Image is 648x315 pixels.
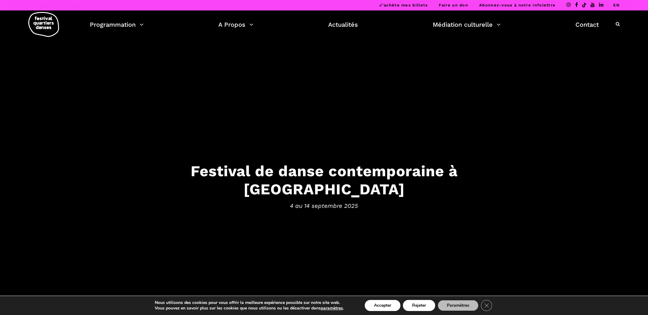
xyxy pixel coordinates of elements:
a: Médiation culturelle [433,19,501,30]
p: Vous pouvez en savoir plus sur les cookies que nous utilisons ou les désactiver dans . [155,305,344,311]
a: Contact [575,19,599,30]
a: Abonnez-vous à notre infolettre [479,3,555,7]
button: Accepter [365,300,400,311]
img: logo-fqd-med [28,12,59,37]
button: paramètres [321,305,343,311]
a: J’achète mes billets [379,3,428,7]
a: Faire un don [439,3,468,7]
span: 4 au 14 septembre 2025 [133,201,515,210]
p: Nous utilisons des cookies pour vous offrir la meilleure expérience possible sur notre site web. [155,300,344,305]
button: Paramètres [438,300,479,311]
button: Rejeter [403,300,435,311]
a: EN [613,3,620,7]
a: Actualités [328,19,358,30]
a: A Propos [218,19,253,30]
button: Close GDPR Cookie Banner [481,300,492,311]
h3: Festival de danse contemporaine à [GEOGRAPHIC_DATA] [133,162,515,198]
a: Programmation [90,19,144,30]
